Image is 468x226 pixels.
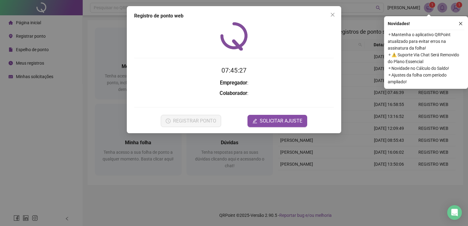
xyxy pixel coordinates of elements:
span: ⚬ ⚠️ Suporte Via Chat Será Removido do Plano Essencial [388,51,464,65]
time: 07:45:27 [221,67,247,74]
div: Registro de ponto web [134,12,334,20]
span: ⚬ Novidade no Cálculo do Saldo! [388,65,464,72]
button: REGISTRAR PONTO [161,115,221,127]
span: ⚬ Mantenha o aplicativo QRPoint atualizado para evitar erros na assinatura da folha! [388,31,464,51]
button: Close [328,10,338,20]
span: close [330,12,335,17]
span: edit [252,119,257,123]
img: QRPoint [220,22,248,51]
span: close [459,21,463,26]
h3: : [134,79,334,87]
div: Open Intercom Messenger [447,205,462,220]
span: ⚬ Ajustes da folha com período ampliado! [388,72,464,85]
strong: Colaborador [220,90,247,96]
span: SOLICITAR AJUSTE [260,117,302,125]
span: Novidades ! [388,20,410,27]
button: editSOLICITAR AJUSTE [247,115,307,127]
h3: : [134,89,334,97]
strong: Empregador [220,80,247,86]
